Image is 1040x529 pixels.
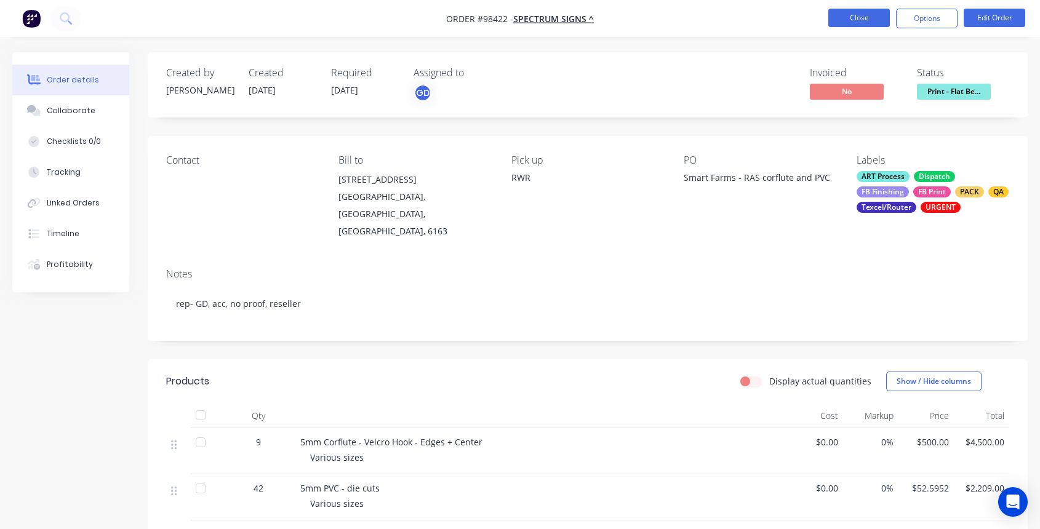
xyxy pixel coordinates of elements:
[684,154,836,166] div: PO
[959,482,1004,495] span: $2,209.00
[511,171,664,184] div: RWR
[898,404,954,428] div: Price
[47,136,101,147] div: Checklists 0/0
[446,13,513,25] span: Order #98422 -
[249,84,276,96] span: [DATE]
[300,482,380,494] span: 5mm PVC - die cuts
[254,482,263,495] span: 42
[914,171,955,182] div: Dispatch
[47,167,81,178] div: Tracking
[998,487,1028,517] div: Open Intercom Messenger
[414,84,432,102] button: GD
[300,436,482,448] span: 5mm Corflute - Velcro Hook - Edges + Center
[338,154,491,166] div: Bill to
[12,218,129,249] button: Timeline
[47,197,100,209] div: Linked Orders
[857,171,910,182] div: ART Process
[12,249,129,280] button: Profitability
[857,202,916,213] div: Texcel/Router
[684,171,836,188] div: Smart Farms - RAS corflute and PVC
[857,154,1009,166] div: Labels
[22,9,41,28] img: Factory
[988,186,1009,197] div: QA
[47,105,95,116] div: Collaborate
[959,436,1004,448] span: $4,500.00
[511,154,664,166] div: Pick up
[12,65,129,95] button: Order details
[769,375,871,388] label: Display actual quantities
[917,84,991,99] span: Print - Flat Be...
[921,202,961,213] div: URGENT
[166,285,1009,322] div: rep- GD, acc, no proof, reseller
[913,186,951,197] div: FB Print
[810,67,902,79] div: Invoiced
[12,157,129,188] button: Tracking
[338,171,491,188] div: [STREET_ADDRESS]
[310,451,364,463] span: Various sizes
[249,67,316,79] div: Created
[917,84,991,102] button: Print - Flat Be...
[886,372,982,391] button: Show / Hide columns
[338,188,491,240] div: [GEOGRAPHIC_DATA], [GEOGRAPHIC_DATA], [GEOGRAPHIC_DATA], 6163
[166,268,1009,280] div: Notes
[903,482,949,495] span: $52.5952
[47,228,79,239] div: Timeline
[166,67,234,79] div: Created by
[793,482,838,495] span: $0.00
[917,67,1009,79] div: Status
[793,436,838,448] span: $0.00
[896,9,958,28] button: Options
[848,482,894,495] span: 0%
[310,498,364,509] span: Various sizes
[843,404,898,428] div: Markup
[954,404,1009,428] div: Total
[848,436,894,448] span: 0%
[857,186,909,197] div: FB Finishing
[12,126,129,157] button: Checklists 0/0
[12,188,129,218] button: Linked Orders
[12,95,129,126] button: Collaborate
[331,67,399,79] div: Required
[414,67,537,79] div: Assigned to
[903,436,949,448] span: $500.00
[47,259,93,270] div: Profitability
[166,154,319,166] div: Contact
[166,374,209,389] div: Products
[222,404,295,428] div: Qty
[338,171,491,240] div: [STREET_ADDRESS][GEOGRAPHIC_DATA], [GEOGRAPHIC_DATA], [GEOGRAPHIC_DATA], 6163
[47,74,99,86] div: Order details
[810,84,884,99] span: No
[955,186,984,197] div: PACK
[331,84,358,96] span: [DATE]
[788,404,843,428] div: Cost
[828,9,890,27] button: Close
[513,13,594,25] a: SPECTRUM SIGNS ^
[964,9,1025,27] button: Edit Order
[256,436,261,448] span: 9
[166,84,234,97] div: [PERSON_NAME]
